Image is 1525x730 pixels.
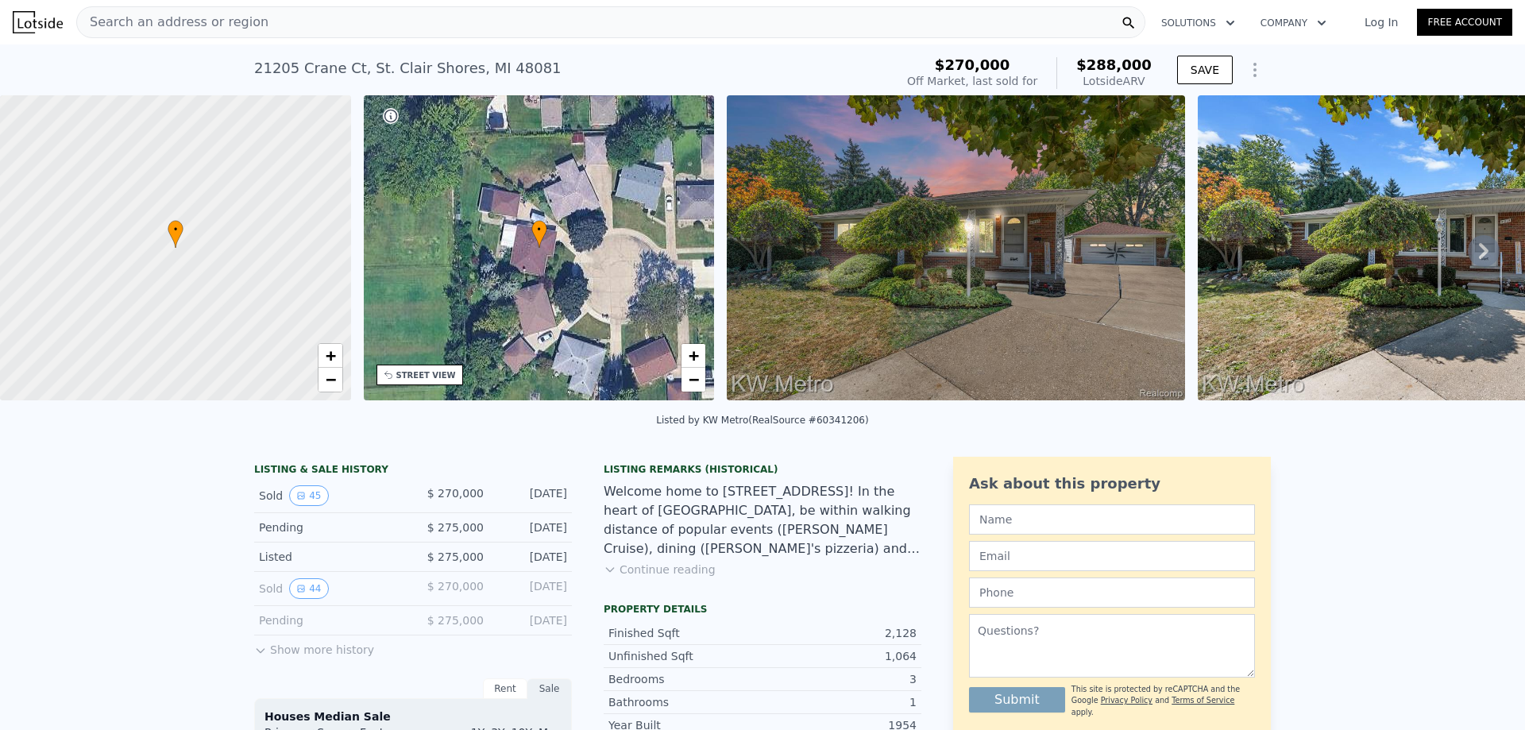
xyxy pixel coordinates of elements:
[1417,9,1512,36] a: Free Account
[427,550,484,563] span: $ 275,000
[608,694,762,710] div: Bathrooms
[396,369,456,381] div: STREET VIEW
[325,346,335,365] span: +
[259,485,400,506] div: Sold
[1071,684,1255,718] div: This site is protected by reCAPTCHA and the Google and apply.
[762,694,917,710] div: 1
[689,369,699,389] span: −
[1239,54,1271,86] button: Show Options
[496,578,567,599] div: [DATE]
[264,709,562,724] div: Houses Median Sale
[1149,9,1248,37] button: Solutions
[1172,696,1234,705] a: Terms of Service
[289,578,328,599] button: View historical data
[427,580,484,593] span: $ 270,000
[496,549,567,565] div: [DATE]
[319,368,342,392] a: Zoom out
[969,504,1255,535] input: Name
[1248,9,1339,37] button: Company
[907,73,1037,89] div: Off Market, last sold for
[656,415,868,426] div: Listed by KW Metro (RealSource #60341206)
[427,487,484,500] span: $ 270,000
[259,612,400,628] div: Pending
[604,463,921,476] div: Listing Remarks (Historical)
[259,519,400,535] div: Pending
[531,222,547,237] span: •
[325,369,335,389] span: −
[483,678,527,699] div: Rent
[254,57,562,79] div: 21205 Crane Ct , St. Clair Shores , MI 48081
[259,578,400,599] div: Sold
[608,671,762,687] div: Bedrooms
[969,577,1255,608] input: Phone
[427,521,484,534] span: $ 275,000
[531,220,547,248] div: •
[762,648,917,664] div: 1,064
[969,473,1255,495] div: Ask about this property
[13,11,63,33] img: Lotside
[427,614,484,627] span: $ 275,000
[689,346,699,365] span: +
[608,625,762,641] div: Finished Sqft
[969,541,1255,571] input: Email
[168,220,183,248] div: •
[527,678,572,699] div: Sale
[289,485,328,506] button: View historical data
[1101,696,1152,705] a: Privacy Policy
[496,519,567,535] div: [DATE]
[319,344,342,368] a: Zoom in
[1177,56,1233,84] button: SAVE
[254,635,374,658] button: Show more history
[496,485,567,506] div: [DATE]
[604,482,921,558] div: Welcome home to [STREET_ADDRESS]! In the heart of [GEOGRAPHIC_DATA], be within walking distance o...
[604,562,716,577] button: Continue reading
[762,625,917,641] div: 2,128
[254,463,572,479] div: LISTING & SALE HISTORY
[168,222,183,237] span: •
[1076,56,1152,73] span: $288,000
[762,671,917,687] div: 3
[259,549,400,565] div: Listed
[935,56,1010,73] span: $270,000
[727,95,1185,400] img: Sale: 144229126 Parcel: 55440483
[681,368,705,392] a: Zoom out
[1345,14,1417,30] a: Log In
[77,13,268,32] span: Search an address or region
[969,687,1065,713] button: Submit
[496,612,567,628] div: [DATE]
[681,344,705,368] a: Zoom in
[604,603,921,616] div: Property details
[608,648,762,664] div: Unfinished Sqft
[1076,73,1152,89] div: Lotside ARV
